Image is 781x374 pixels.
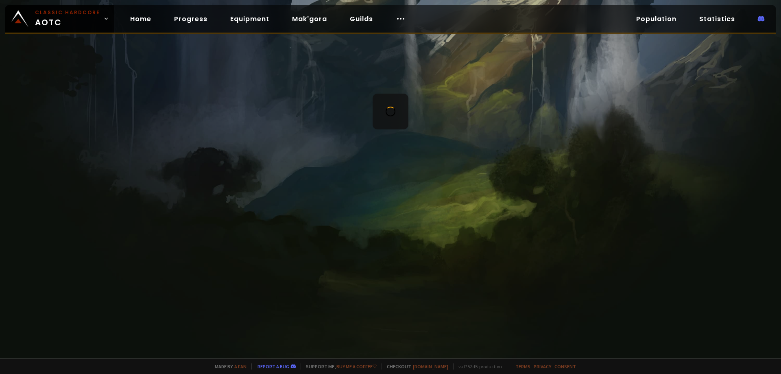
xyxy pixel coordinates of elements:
a: Home [124,11,158,27]
a: Buy me a coffee [336,363,377,370]
small: Classic Hardcore [35,9,100,16]
span: Support me, [301,363,377,370]
a: Report a bug [257,363,289,370]
a: a fan [234,363,247,370]
span: Made by [210,363,247,370]
span: v. d752d5 - production [453,363,502,370]
a: Terms [515,363,530,370]
a: Progress [168,11,214,27]
a: [DOMAIN_NAME] [413,363,448,370]
a: Guilds [343,11,380,27]
a: Privacy [534,363,551,370]
span: Checkout [382,363,448,370]
a: Mak'gora [286,11,334,27]
a: Population [630,11,683,27]
a: Consent [554,363,576,370]
a: Classic HardcoreAOTC [5,5,114,33]
a: Statistics [693,11,742,27]
a: Equipment [224,11,276,27]
span: AOTC [35,9,100,28]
